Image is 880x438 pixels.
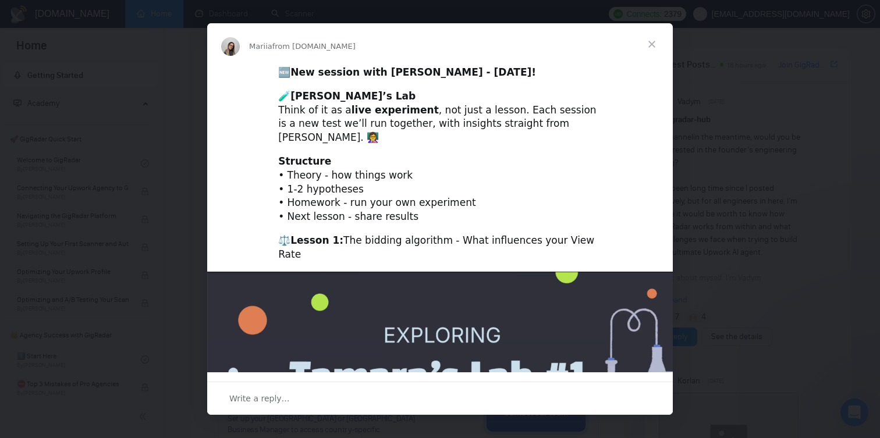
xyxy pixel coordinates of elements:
b: New session with [PERSON_NAME] - [DATE]! [290,66,536,78]
span: Close [631,23,673,65]
img: Profile image for Mariia [221,37,240,56]
div: ⚖️ The bidding algorithm - What influences your View Rate [278,234,602,262]
b: Structure [278,155,331,167]
b: [PERSON_NAME]’s Lab [290,90,416,102]
div: 🆕 [278,66,602,80]
b: live experiment [352,104,439,116]
div: 🧪 Think of it as a , not just a lesson. Each session is a new test we’ll run together, with insig... [278,90,602,145]
span: Mariia [249,42,272,51]
span: from [DOMAIN_NAME] [272,42,356,51]
div: Open conversation and reply [207,382,673,415]
div: • Theory - how things work • 1-2 hypotheses • Homework - run your own experiment • Next lesson - ... [278,155,602,224]
b: Lesson 1: [290,234,343,246]
span: Write a reply… [229,391,290,406]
